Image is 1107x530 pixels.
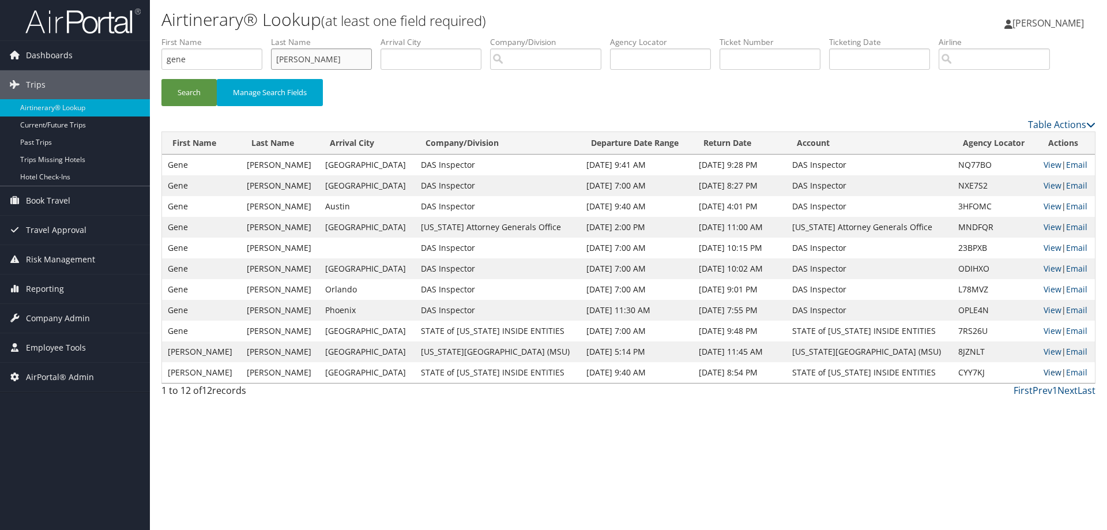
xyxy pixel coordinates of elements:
[162,362,241,383] td: [PERSON_NAME]
[1044,221,1061,232] a: View
[1038,132,1095,155] th: Actions
[1066,159,1087,170] a: Email
[952,321,1038,341] td: 7RS26U
[415,196,581,217] td: DAS Inspector
[693,175,786,196] td: [DATE] 8:27 PM
[1012,17,1084,29] span: [PERSON_NAME]
[952,175,1038,196] td: NXE7S2
[786,132,952,155] th: Account: activate to sort column ascending
[162,132,241,155] th: First Name: activate to sort column ascending
[241,321,320,341] td: [PERSON_NAME]
[26,363,94,392] span: AirPortal® Admin
[319,175,415,196] td: [GEOGRAPHIC_DATA]
[241,132,320,155] th: Last Name: activate to sort column ascending
[693,321,786,341] td: [DATE] 9:48 PM
[1038,155,1095,175] td: |
[1066,367,1087,378] a: Email
[241,217,320,238] td: [PERSON_NAME]
[1044,201,1061,212] a: View
[1044,159,1061,170] a: View
[1066,325,1087,336] a: Email
[415,258,581,279] td: DAS Inspector
[581,155,692,175] td: [DATE] 9:41 AM
[952,196,1038,217] td: 3HFOMC
[786,175,952,196] td: DAS Inspector
[1028,118,1095,131] a: Table Actions
[241,300,320,321] td: [PERSON_NAME]
[26,216,86,245] span: Travel Approval
[786,279,952,300] td: DAS Inspector
[786,238,952,258] td: DAS Inspector
[415,155,581,175] td: DAS Inspector
[26,41,73,70] span: Dashboards
[693,258,786,279] td: [DATE] 10:02 AM
[720,36,829,48] label: Ticket Number
[26,304,90,333] span: Company Admin
[319,300,415,321] td: Phoenix
[241,279,320,300] td: [PERSON_NAME]
[415,238,581,258] td: DAS Inspector
[319,321,415,341] td: [GEOGRAPHIC_DATA]
[1066,305,1087,315] a: Email
[1044,284,1061,295] a: View
[1066,346,1087,357] a: Email
[1066,284,1087,295] a: Email
[581,321,692,341] td: [DATE] 7:00 AM
[1044,263,1061,274] a: View
[952,300,1038,321] td: OPLE4N
[415,132,581,155] th: Company/Division
[319,132,415,155] th: Arrival City: activate to sort column ascending
[162,217,241,238] td: Gene
[581,217,692,238] td: [DATE] 2:00 PM
[162,279,241,300] td: Gene
[1044,325,1061,336] a: View
[25,7,141,35] img: airportal-logo.png
[415,217,581,238] td: [US_STATE] Attorney Generals Office
[162,175,241,196] td: Gene
[939,36,1059,48] label: Airline
[319,279,415,300] td: Orlando
[952,217,1038,238] td: MNDFQR
[1044,305,1061,315] a: View
[581,300,692,321] td: [DATE] 11:30 AM
[786,321,952,341] td: STATE of [US_STATE] INSIDE ENTITIES
[693,238,786,258] td: [DATE] 10:15 PM
[319,362,415,383] td: [GEOGRAPHIC_DATA]
[161,384,382,403] div: 1 to 12 of records
[415,279,581,300] td: DAS Inspector
[581,132,692,155] th: Departure Date Range: activate to sort column descending
[693,217,786,238] td: [DATE] 11:00 AM
[319,341,415,362] td: [GEOGRAPHIC_DATA]
[786,300,952,321] td: DAS Inspector
[1066,263,1087,274] a: Email
[415,175,581,196] td: DAS Inspector
[241,341,320,362] td: [PERSON_NAME]
[581,362,692,383] td: [DATE] 9:40 AM
[241,196,320,217] td: [PERSON_NAME]
[162,258,241,279] td: Gene
[581,279,692,300] td: [DATE] 7:00 AM
[581,196,692,217] td: [DATE] 9:40 AM
[161,79,217,106] button: Search
[952,155,1038,175] td: NQ77BO
[1052,384,1057,397] a: 1
[26,70,46,99] span: Trips
[162,341,241,362] td: [PERSON_NAME]
[581,238,692,258] td: [DATE] 7:00 AM
[693,300,786,321] td: [DATE] 7:55 PM
[1066,201,1087,212] a: Email
[161,7,784,32] h1: Airtinerary® Lookup
[786,196,952,217] td: DAS Inspector
[241,238,320,258] td: [PERSON_NAME]
[1038,341,1095,362] td: |
[271,36,381,48] label: Last Name
[490,36,610,48] label: Company/Division
[217,79,323,106] button: Manage Search Fields
[1038,300,1095,321] td: |
[381,36,490,48] label: Arrival City
[162,321,241,341] td: Gene
[1038,196,1095,217] td: |
[1066,242,1087,253] a: Email
[321,11,486,30] small: (at least one field required)
[829,36,939,48] label: Ticketing Date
